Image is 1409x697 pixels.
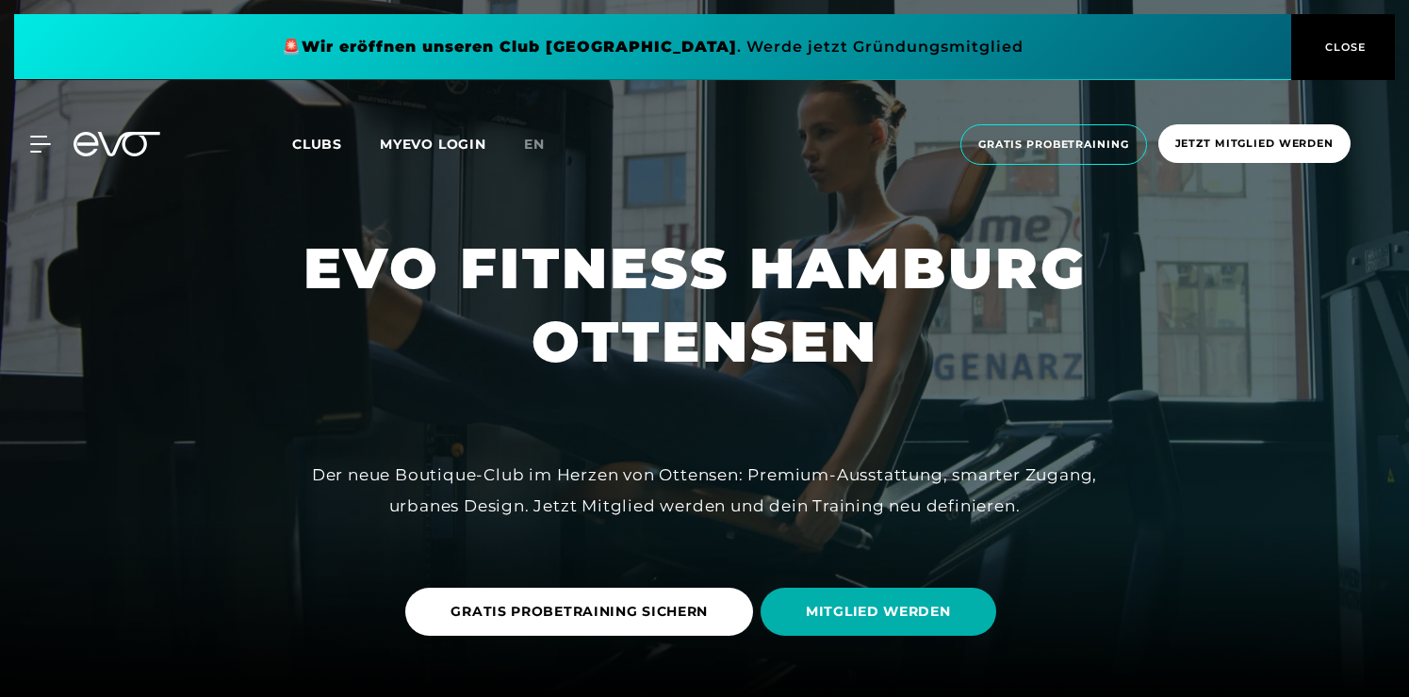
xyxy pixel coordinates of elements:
[1175,136,1334,152] span: Jetzt Mitglied werden
[405,574,761,650] a: GRATIS PROBETRAINING SICHERN
[806,602,951,622] span: MITGLIED WERDEN
[978,137,1129,153] span: Gratis Probetraining
[451,602,708,622] span: GRATIS PROBETRAINING SICHERN
[281,460,1129,521] div: Der neue Boutique-Club im Herzen von Ottensen: Premium-Ausstattung, smarter Zugang, urbanes Desig...
[1153,124,1356,165] a: Jetzt Mitglied werden
[292,136,342,153] span: Clubs
[380,136,486,153] a: MYEVO LOGIN
[1320,39,1367,56] span: CLOSE
[303,232,1106,379] h1: EVO FITNESS HAMBURG OTTENSEN
[955,124,1153,165] a: Gratis Probetraining
[761,574,1004,650] a: MITGLIED WERDEN
[524,134,567,155] a: en
[1291,14,1395,80] button: CLOSE
[524,136,545,153] span: en
[292,135,380,153] a: Clubs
